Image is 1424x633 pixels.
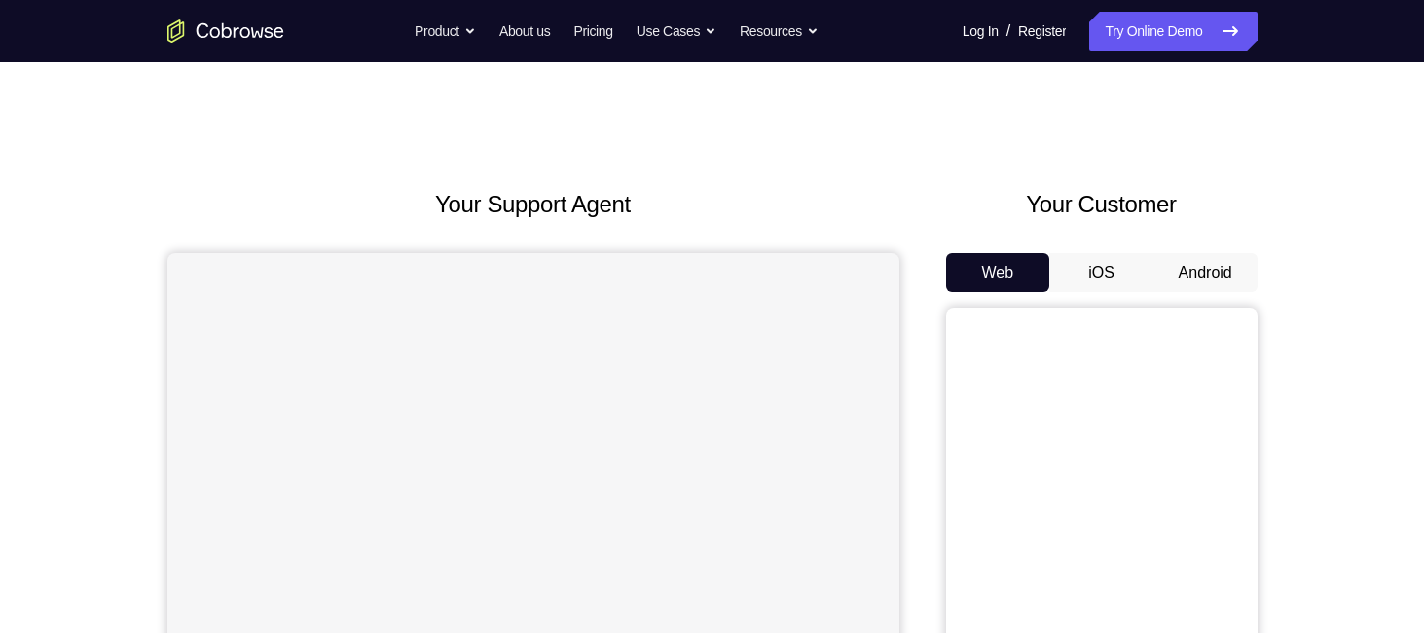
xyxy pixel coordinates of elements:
span: / [1006,19,1010,43]
h2: Your Customer [946,187,1258,222]
button: Use Cases [637,12,716,51]
a: Try Online Demo [1089,12,1257,51]
h2: Your Support Agent [167,187,899,222]
button: Product [415,12,476,51]
a: Register [1018,12,1066,51]
button: iOS [1049,253,1153,292]
button: Android [1153,253,1258,292]
button: Resources [740,12,819,51]
button: Web [946,253,1050,292]
a: Pricing [573,12,612,51]
a: About us [499,12,550,51]
a: Log In [963,12,999,51]
a: Go to the home page [167,19,284,43]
